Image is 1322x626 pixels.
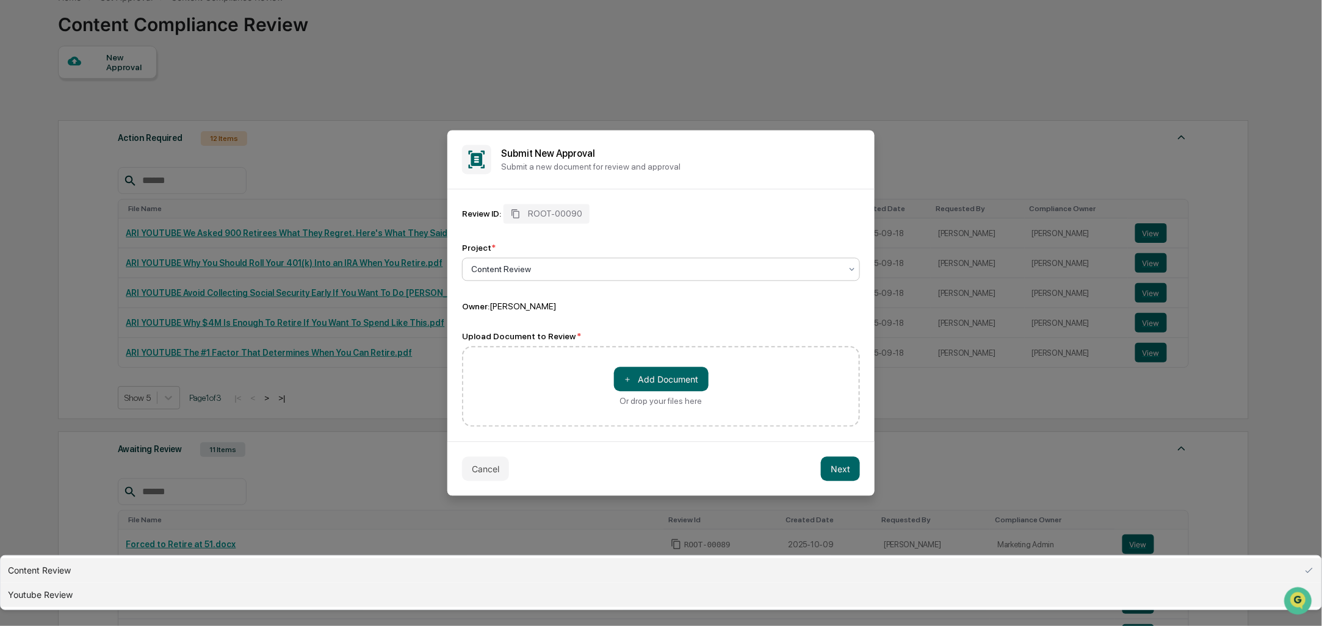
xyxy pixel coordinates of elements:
[84,149,156,171] a: 🗄️Attestations
[501,162,860,171] p: Submit a new document for review and approval
[12,26,222,45] p: How can we help?
[624,373,632,385] span: ＋
[1,558,1321,583] div: Content Review
[208,97,222,112] button: Start new chat
[462,302,489,312] span: Owner:
[462,332,860,342] div: Upload Document to Review
[528,209,582,219] span: ROOT-00090
[1283,586,1316,619] iframe: Open customer support
[86,206,148,216] a: Powered byPylon
[12,155,22,165] div: 🖐️
[462,457,509,481] button: Cancel
[121,207,148,216] span: Pylon
[501,148,860,159] h2: Submit New Approval
[1,583,1321,607] div: Youtube Review
[7,149,84,171] a: 🖐️Preclearance
[462,243,496,253] div: Project
[620,397,703,406] div: Or drop your files here
[614,367,709,392] button: Or drop your files here
[821,457,860,481] button: Next
[42,93,200,106] div: Start new chat
[42,106,154,115] div: We're available if you need us!
[12,178,22,188] div: 🔎
[88,155,98,165] div: 🗄️
[24,177,77,189] span: Data Lookup
[489,302,556,312] span: [PERSON_NAME]
[462,209,501,219] div: Review ID:
[7,172,82,194] a: 🔎Data Lookup
[24,154,79,166] span: Preclearance
[101,154,151,166] span: Attestations
[12,93,34,115] img: 1746055101610-c473b297-6a78-478c-a979-82029cc54cd1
